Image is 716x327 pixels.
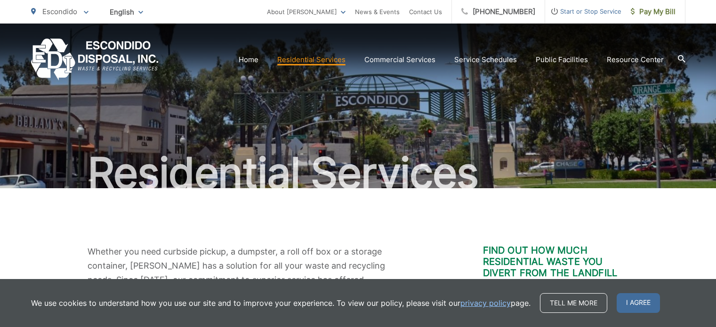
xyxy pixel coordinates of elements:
a: Home [239,54,258,65]
a: About [PERSON_NAME] [267,6,346,17]
a: Commercial Services [364,54,435,65]
p: We use cookies to understand how you use our site and to improve your experience. To view our pol... [31,297,531,309]
p: Whether you need curbside pickup, a dumpster, a roll off box or a storage container, [PERSON_NAME... [88,245,403,301]
a: Resource Center [607,54,664,65]
a: privacy policy [460,297,511,309]
a: News & Events [355,6,400,17]
a: EDCD logo. Return to the homepage. [31,39,159,80]
h1: Residential Services [31,150,685,197]
a: Service Schedules [454,54,517,65]
a: Tell me more [540,293,607,313]
span: Pay My Bill [631,6,676,17]
a: Residential Services [277,54,346,65]
span: I agree [617,293,660,313]
span: Escondido [42,7,77,16]
span: English [103,4,150,20]
a: Contact Us [409,6,442,17]
a: Public Facilities [536,54,588,65]
h3: Find out how much residential waste you divert from the landfill [483,245,629,279]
